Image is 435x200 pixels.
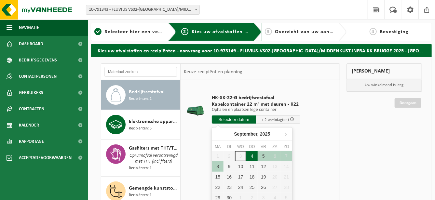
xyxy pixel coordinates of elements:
[91,44,432,57] h2: Kies uw afvalstoffen en recipiënten - aanvraag voor 10-973149 - FLUVIUS-VS02-[GEOGRAPHIC_DATA]/MI...
[281,143,292,150] div: zo
[212,182,224,193] div: 22
[212,95,300,101] span: HK-XK-22-G bedrijfsrestafval
[129,144,178,152] span: Gasfilters met THT/TBM
[129,96,152,102] span: Recipiënten: 1
[101,110,180,140] button: Elektronische apparatuur - overige (OVE) Recipiënten: 3
[129,126,152,132] span: Recipiënten: 3
[231,129,273,139] div: September,
[380,29,409,34] span: Bevestiging
[235,143,246,150] div: wo
[19,85,43,101] span: Gebruikers
[19,20,39,36] span: Navigatie
[94,28,102,35] span: 1
[19,133,44,150] span: Rapportage
[19,52,57,68] span: Bedrijfsgegevens
[246,182,258,193] div: 25
[129,192,152,198] span: Recipiënten: 1
[246,143,258,150] div: do
[235,161,246,172] div: 10
[269,143,280,150] div: za
[258,151,269,161] div: 5
[258,143,269,150] div: vr
[235,172,246,182] div: 17
[246,151,258,161] div: 4
[212,108,300,112] p: Ophalen en plaatsen lege container
[395,98,421,108] a: Doorgaan
[19,150,72,166] span: Acceptatievoorwaarden
[262,118,289,122] span: + 2 werkdag(en)
[235,182,246,193] div: 24
[19,68,57,85] span: Contactpersonen
[212,101,300,108] span: Kapelcontainer 22 m³ met deuren - K22
[101,80,180,110] button: Bedrijfsrestafval Recipiënten: 1
[265,28,272,35] span: 3
[224,143,235,150] div: di
[212,172,224,182] div: 15
[258,172,269,182] div: 19
[129,184,178,192] span: Gemengde kunststoffen (niet-recycleerbaar), exclusief PVC
[258,161,269,172] div: 12
[104,67,177,77] input: Materiaal zoeken
[212,143,224,150] div: ma
[94,28,163,36] a: 1Selecteer hier een vestiging
[212,161,224,172] div: 8
[129,118,178,126] span: Elektronische apparatuur - overige (OVE)
[258,182,269,193] div: 26
[347,79,422,91] p: Uw winkelmand is leeg
[181,28,188,35] span: 2
[19,36,43,52] span: Dashboard
[224,172,235,182] div: 16
[129,165,152,171] span: Recipiënten: 1
[347,63,422,79] div: [PERSON_NAME]
[181,64,246,80] div: Keuze recipiënt en planning
[105,29,175,34] span: Selecteer hier een vestiging
[86,5,200,15] span: 10-791343 - FLUVIUS VS02-BRUGGE/MIDDENKUST
[192,29,281,34] span: Kies uw afvalstoffen en recipiënten
[370,28,377,35] span: 4
[129,88,165,96] span: Bedrijfsrestafval
[260,132,270,136] i: 2025
[101,140,180,177] button: Gasfilters met THT/TBM Opruimafval verontreinigd met THT (incl filters) Recipiënten: 1
[212,115,256,124] input: Selecteer datum
[86,5,199,14] span: 10-791343 - FLUVIUS VS02-BRUGGE/MIDDENKUST
[19,101,44,117] span: Contracten
[246,172,258,182] div: 18
[224,182,235,193] div: 23
[246,161,258,172] div: 11
[129,152,178,165] span: Opruimafval verontreinigd met THT (incl filters)
[275,29,344,34] span: Overzicht van uw aanvraag
[19,117,39,133] span: Kalender
[224,161,235,172] div: 9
